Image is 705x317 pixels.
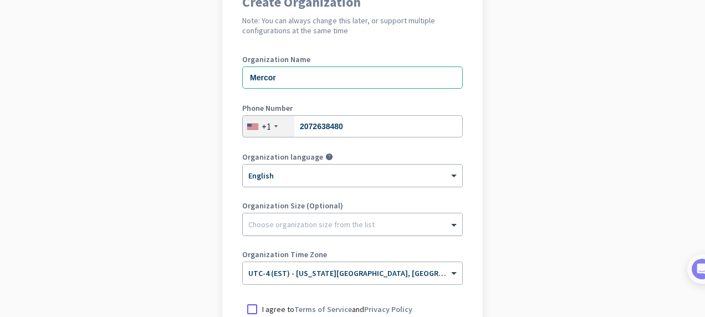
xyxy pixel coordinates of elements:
input: 201-555-0123 [242,115,463,137]
label: Phone Number [242,104,463,112]
div: +1 [262,121,271,132]
p: I agree to and [262,304,412,315]
a: Terms of Service [294,304,352,314]
label: Organization Size (Optional) [242,202,463,209]
label: Organization language [242,153,323,161]
h2: Note: You can always change this later, or support multiple configurations at the same time [242,16,463,35]
i: help [325,153,333,161]
label: Organization Name [242,55,463,63]
input: What is the name of your organization? [242,67,463,89]
label: Organization Time Zone [242,250,463,258]
a: Privacy Policy [364,304,412,314]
